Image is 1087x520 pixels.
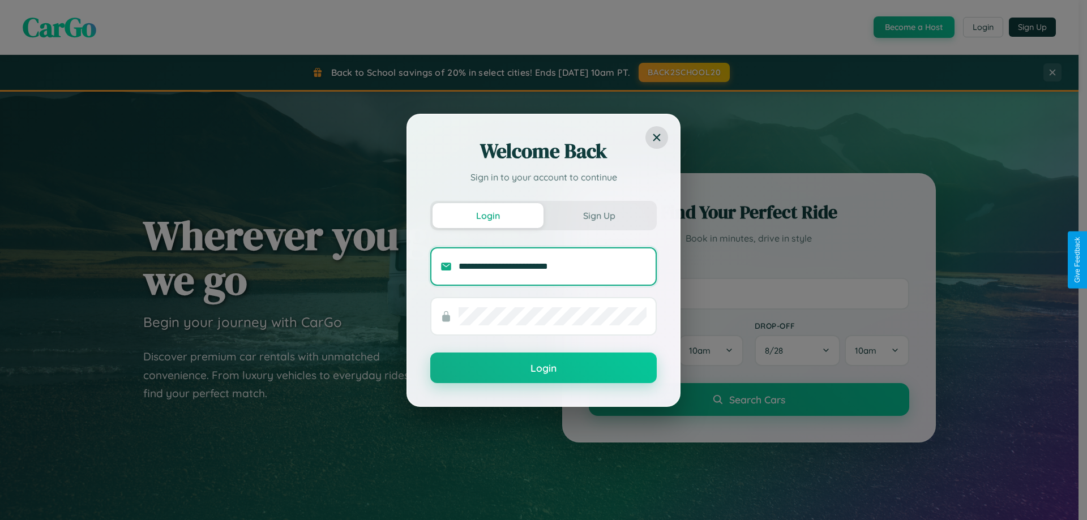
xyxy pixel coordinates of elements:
[430,353,657,383] button: Login
[543,203,654,228] button: Sign Up
[430,170,657,184] p: Sign in to your account to continue
[1073,237,1081,283] div: Give Feedback
[433,203,543,228] button: Login
[430,137,657,165] h2: Welcome Back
